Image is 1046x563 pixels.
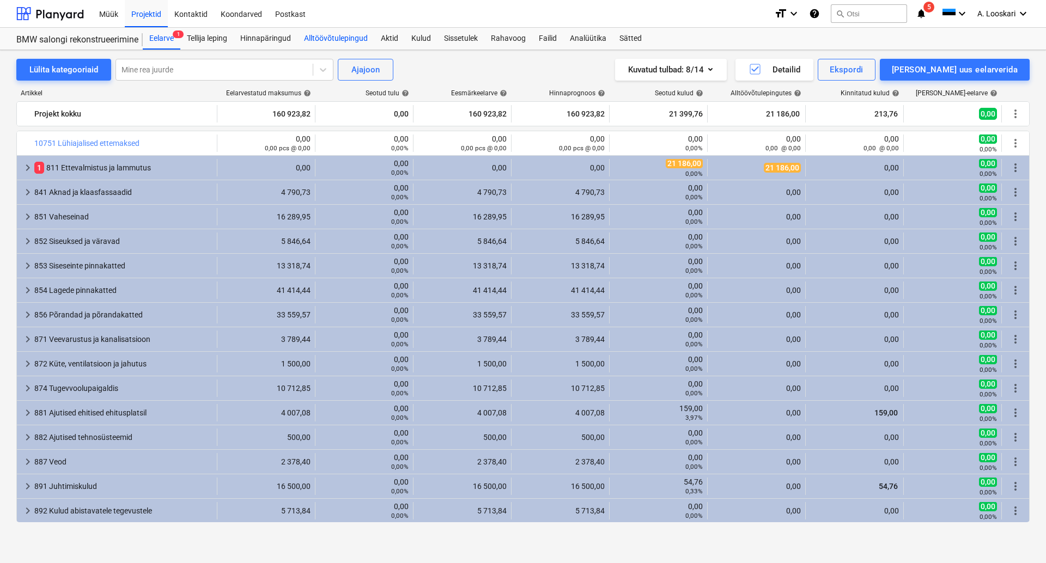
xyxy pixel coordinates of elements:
span: Rohkem tegevusi [1009,504,1022,517]
small: 0,00% [685,218,703,225]
a: 10751 Lühiajalised ettemaksed [34,139,139,148]
span: Rohkem tegevusi [1009,480,1022,493]
div: Detailid [749,63,800,77]
div: 16 500,00 [222,482,311,491]
div: 0,00 [614,306,703,323]
div: BMW salongi rekonstrueerimine [16,34,130,46]
div: 160 923,82 [418,105,507,123]
div: 0,00 [712,433,801,442]
span: Rohkem tegevusi [1009,186,1022,199]
small: 0,00% [980,194,997,202]
small: 0,00% [391,389,409,397]
small: 0,00% [685,463,703,470]
div: Artikkel [16,89,218,97]
span: help [988,89,998,97]
div: Kinnitatud kulud [841,89,899,97]
span: 54,76 [878,482,899,491]
small: 0,00% [980,317,997,325]
div: 0,00 [614,134,703,152]
div: 5 846,64 [222,237,311,246]
div: 1 500,00 [222,359,311,368]
small: 0,00% [980,170,997,178]
span: help [694,89,703,97]
i: keyboard_arrow_down [787,7,800,20]
small: 0,00% [685,365,703,372]
i: format_size [774,7,787,20]
i: keyboard_arrow_down [956,7,969,20]
div: 0,00 [320,208,409,225]
button: [PERSON_NAME] uus eelarverida [880,59,1030,81]
div: 0,00 [614,453,703,470]
small: 0,00% [391,414,409,421]
div: 0,00 [712,286,801,295]
div: 21 399,76 [614,105,703,123]
div: 0,00 [320,380,409,397]
div: 13 318,74 [418,261,507,270]
div: 13 318,74 [516,261,605,270]
small: 0,00% [980,268,997,276]
span: Rohkem tegevusi [1009,357,1022,370]
small: 0,00% [685,144,703,152]
div: Eelarve [143,28,180,50]
div: 0,00 [320,257,409,274]
div: 4 007,08 [222,408,311,417]
i: Abikeskus [809,7,820,20]
div: 41 414,44 [222,286,311,295]
div: 500,00 [418,433,507,442]
div: 0,00 [222,134,311,152]
small: 0,00% [685,316,703,323]
div: 4 790,73 [418,188,507,197]
span: keyboard_arrow_right [21,431,34,444]
div: Ekspordi [830,63,863,77]
div: 4 007,08 [516,408,605,417]
small: 0,00 pcs @ 0,00 [559,144,605,152]
div: Alltöövõtulepingud [297,28,374,50]
a: Hinnapäringud [234,28,297,50]
span: 0,00 [979,452,997,462]
span: help [301,89,311,97]
div: 0,00 [810,433,899,442]
div: 41 414,44 [516,286,605,295]
div: 33 559,57 [516,310,605,319]
div: 851 Vaheseinad [34,208,212,225]
span: keyboard_arrow_right [21,210,34,223]
span: A. Looskari [977,9,1015,18]
div: 0,00 [810,163,899,172]
span: 0,00 [979,232,997,242]
div: 0,00 [712,457,801,466]
small: 0,00% [391,242,409,250]
span: Rohkem tegevusi [1009,382,1022,395]
div: 0,00 [614,183,703,201]
div: 160 923,82 [516,105,605,123]
div: Rahavoog [484,28,532,50]
small: 0,00% [980,415,997,423]
small: 0,00% [980,464,997,472]
div: 4 007,08 [418,408,507,417]
small: 0,00% [685,438,703,446]
div: 4 790,73 [222,188,311,197]
i: keyboard_arrow_down [1017,7,1030,20]
div: 500,00 [516,433,605,442]
span: 0,00 [979,354,997,364]
span: keyboard_arrow_right [21,284,34,297]
div: 0,00 [320,306,409,323]
a: Eelarve1 [143,28,180,50]
div: 0,00 [712,335,801,344]
small: 0,00 @ 0,00 [765,144,801,152]
small: 3,97% [685,414,703,421]
div: 811 Ettevalmistus ja lammutus [34,159,212,176]
div: 0,00 [320,331,409,348]
small: 0,00% [980,439,997,447]
div: Sätted [613,28,648,50]
div: 0,00 [810,134,899,152]
small: 0,00% [391,144,409,152]
div: Eesmärkeelarve [451,89,507,97]
small: 0,00% [391,365,409,372]
button: Ajajoon [338,59,393,81]
span: Rohkem tegevusi [1009,308,1022,321]
div: 1 500,00 [516,359,605,368]
div: 853 Siseseinte pinnakatted [34,257,212,274]
div: 0,00 [320,355,409,372]
small: 0,00% [391,291,409,299]
div: Eelarvestatud maksumus [226,89,311,97]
